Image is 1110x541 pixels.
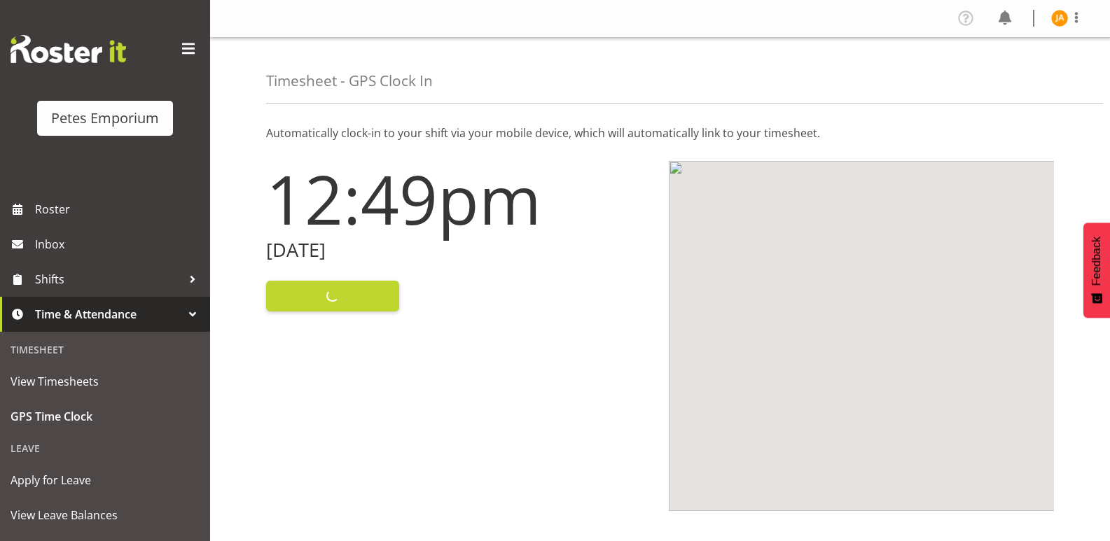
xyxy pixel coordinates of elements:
p: Automatically clock-in to your shift via your mobile device, which will automatically link to you... [266,125,1054,141]
img: jeseryl-armstrong10788.jpg [1051,10,1068,27]
a: View Leave Balances [4,498,207,533]
span: Apply for Leave [11,470,200,491]
h1: 12:49pm [266,161,652,237]
img: Rosterit website logo [11,35,126,63]
span: Time & Attendance [35,304,182,325]
div: Timesheet [4,335,207,364]
span: Roster [35,199,203,220]
span: GPS Time Clock [11,406,200,427]
span: Inbox [35,234,203,255]
h2: [DATE] [266,239,652,261]
a: Apply for Leave [4,463,207,498]
a: GPS Time Clock [4,399,207,434]
span: View Leave Balances [11,505,200,526]
div: Leave [4,434,207,463]
a: View Timesheets [4,364,207,399]
button: Feedback - Show survey [1083,223,1110,318]
span: Feedback [1090,237,1103,286]
span: Shifts [35,269,182,290]
span: View Timesheets [11,371,200,392]
div: Petes Emporium [51,108,159,129]
h4: Timesheet - GPS Clock In [266,73,433,89]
